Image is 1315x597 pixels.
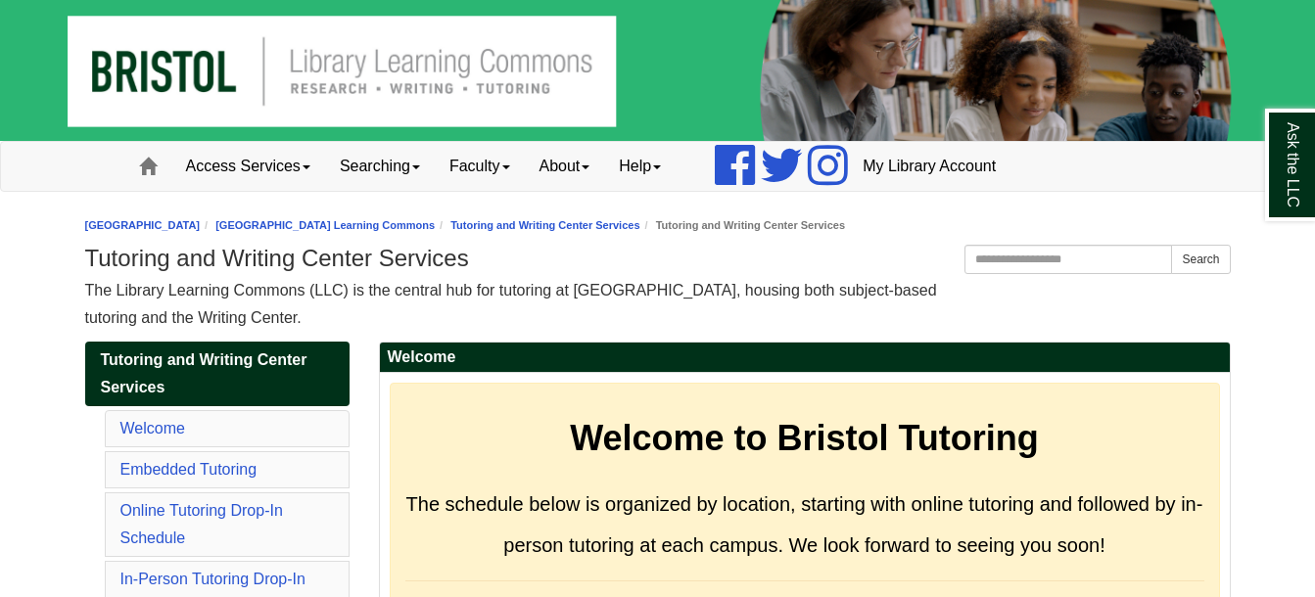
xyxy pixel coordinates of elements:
a: Welcome [120,420,185,436]
a: Searching [325,142,435,191]
a: Help [604,142,676,191]
span: Tutoring and Writing Center Services [101,351,307,395]
h2: Welcome [380,343,1230,373]
span: The Library Learning Commons (LLC) is the central hub for tutoring at [GEOGRAPHIC_DATA], housing ... [85,282,937,326]
a: Tutoring and Writing Center Services [450,219,639,231]
a: About [525,142,605,191]
a: Embedded Tutoring [120,461,258,478]
h1: Tutoring and Writing Center Services [85,245,1231,272]
a: Faculty [435,142,525,191]
a: Online Tutoring Drop-In Schedule [120,502,283,546]
a: My Library Account [848,142,1010,191]
a: Access Services [171,142,325,191]
nav: breadcrumb [85,216,1231,235]
li: Tutoring and Writing Center Services [640,216,845,235]
span: The schedule below is organized by location, starting with online tutoring and followed by in-per... [406,493,1203,556]
button: Search [1171,245,1230,274]
a: Tutoring and Writing Center Services [85,342,350,406]
a: [GEOGRAPHIC_DATA] [85,219,201,231]
a: [GEOGRAPHIC_DATA] Learning Commons [215,219,435,231]
strong: Welcome to Bristol Tutoring [570,418,1039,458]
